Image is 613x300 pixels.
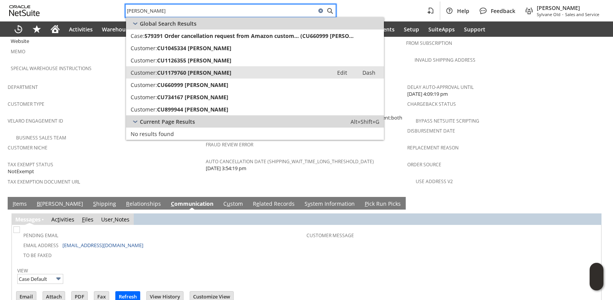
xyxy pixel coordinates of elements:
iframe: Click here to launch Oracle Guided Learning Help Panel [590,263,603,290]
span: Sales and Service [565,11,599,17]
span: Case: [131,32,144,39]
input: Search [126,6,316,15]
a: Customer Message [306,232,354,239]
a: Communication [169,200,215,208]
a: Memo [11,48,25,55]
a: Email Address [23,242,59,249]
svg: Recent Records [14,25,23,34]
span: Customer: [131,93,157,101]
a: Pick Run Picks [363,200,403,208]
a: To Be Faxed [23,252,52,259]
a: No results found [126,128,384,140]
a: Chargeback Status [407,101,456,107]
svg: Home [51,25,60,34]
span: y [308,200,310,207]
a: Invalid Shipping Address [415,57,475,63]
span: - [562,11,564,17]
a: From Subscription [406,40,452,46]
span: F [82,216,85,223]
a: Custom [221,200,245,208]
a: Customer:CU1179760 [PERSON_NAME]Edit: Dash: [126,66,384,79]
span: R [126,200,129,207]
a: Edit: [329,68,356,77]
a: UserNotes [101,216,129,223]
span: Warehouse [102,26,131,33]
a: Pending Email [23,232,58,239]
span: Support [464,26,485,33]
span: C [171,200,174,207]
span: [PERSON_NAME] [537,4,599,11]
a: Home [46,21,64,37]
a: Business Sales Team [16,134,66,141]
span: Setup [404,26,419,33]
a: Customer:CU1045334 [PERSON_NAME]Edit: Dash: [126,42,384,54]
a: View [17,267,28,274]
a: Disbursement Date [407,128,455,134]
a: Warehouse [97,21,136,37]
span: Global Search Results [140,20,197,27]
a: B[PERSON_NAME] [35,200,85,208]
span: t [57,216,59,223]
a: Case:579391 Order cancellation request from Amazon custom... (CU660999 [PERSON_NAME])Edit: [126,30,384,42]
span: Customer: [131,44,157,52]
span: Feedback [491,7,515,15]
a: Messages [15,216,41,223]
span: g [32,216,35,223]
span: CU1045334 [PERSON_NAME] [157,44,231,52]
svg: logo [9,5,40,16]
a: Velaro Engagement ID [8,118,63,124]
input: Case Default [17,274,63,284]
a: Auto Cancellation Date (shipping_wait_time_long_threshold_date) [206,158,374,165]
a: Recent Records [9,21,28,37]
a: Customer:CU1126355 [PERSON_NAME]Edit: Dash: [126,54,384,66]
a: Customer Niche [8,144,48,151]
span: No results found [131,130,174,138]
svg: Shortcuts [32,25,41,34]
a: Department [8,84,38,90]
a: SuiteApps [424,21,459,37]
a: Setup [399,21,424,37]
span: SuiteApps [428,26,455,33]
span: Customer: [131,57,157,64]
span: Activities [69,26,93,33]
a: Tax Exempt Status [8,161,53,168]
a: Customer:CU899944 [PERSON_NAME]Edit: Dash: [126,103,384,115]
img: Unchecked [13,226,20,233]
img: More Options [54,274,63,283]
span: P [365,200,368,207]
span: CU1126355 [PERSON_NAME] [157,57,231,64]
div: Shortcuts [28,21,46,37]
span: I [13,200,14,207]
a: Replacement reason [407,144,459,151]
span: Customer: [131,106,157,113]
a: Customer:CU734167 [PERSON_NAME]Edit: Dash: [126,91,384,103]
span: Customer: [131,69,157,76]
a: Unrolled view on [592,198,601,208]
a: Files [82,216,93,223]
a: Support [459,21,490,37]
a: Related Records [251,200,297,208]
span: u [227,200,230,207]
span: B [37,200,40,207]
a: Activities [64,21,97,37]
a: Items [11,200,29,208]
span: CU899944 [PERSON_NAME] [157,106,228,113]
span: Customer: [131,81,157,89]
span: Help [457,7,469,15]
a: Bypass NetSuite Scripting [416,118,479,124]
a: Shipping [91,200,118,208]
a: Order Source [407,161,441,168]
span: NotExempt [8,168,34,175]
a: Customer Type [8,101,44,107]
a: Customer:CU660999 [PERSON_NAME]Edit: Dash: [126,79,384,91]
span: CU734167 [PERSON_NAME] [157,93,228,101]
span: [DATE] 4:09:19 pm [407,90,448,98]
span: Sylvane Old [537,11,561,17]
a: Relationships [124,200,163,208]
span: 579391 Order cancellation request from Amazon custom... (CU660999 [PERSON_NAME]) [144,32,356,39]
a: Delay Auto-Approval Until [407,84,474,90]
span: CU660999 [PERSON_NAME] [157,81,228,89]
svg: Search [325,6,334,15]
a: Tax Exemption Document URL [8,179,80,185]
a: Special Warehouse Instructions [11,65,92,72]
